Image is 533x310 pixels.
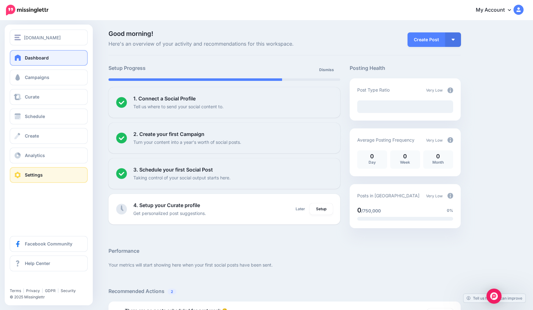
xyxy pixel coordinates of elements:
p: Post Type Ratio [357,86,390,93]
h5: Posting Health [350,64,461,72]
iframe: Twitter Follow Button [10,279,58,285]
p: 0 [426,154,450,159]
li: © 2025 Missinglettr [10,294,92,300]
p: 0 [393,154,417,159]
a: Campaigns [10,70,88,85]
span: Settings [25,172,43,178]
span: Dashboard [25,55,49,60]
span: Schedule [25,114,45,119]
span: Month [432,160,444,165]
a: Terms [10,288,21,293]
img: info-circle-grey.png [447,193,453,199]
span: Good morning! [108,30,153,37]
span: /750,000 [361,208,381,213]
span: Create [25,133,39,138]
b: 1. Connect a Social Profile [133,95,196,102]
span: Very Low [426,194,443,198]
p: Average Posting Frequency [357,136,414,144]
img: arrow-down-white.png [452,39,455,41]
h5: Recommended Actions [108,287,461,295]
img: Missinglettr [6,5,48,15]
a: Tell us how we can improve [464,294,525,302]
a: Settings [10,167,88,183]
span: Analytics [25,153,45,158]
span: Curate [25,94,39,99]
a: Dashboard [10,50,88,66]
h5: Performance [108,247,461,255]
b: 4. Setup your Curate profile [133,202,200,208]
a: Create Post [408,32,445,47]
a: Facebook Community [10,236,88,252]
b: 3. Schedule your first Social Post [133,166,213,173]
a: Analytics [10,148,88,163]
img: info-circle-grey.png [447,87,453,93]
a: Create [10,128,88,144]
p: Posts in [GEOGRAPHIC_DATA] [357,192,419,199]
a: Schedule [10,109,88,124]
img: menu.png [14,35,21,40]
img: checked-circle.png [116,132,127,144]
img: info-circle-grey.png [447,137,453,143]
span: Here's an overview of your activity and recommendations for this workspace. [108,40,340,48]
a: Help Center [10,256,88,271]
div: Open Intercom Messenger [486,289,502,304]
span: Day [369,160,376,165]
p: Tell us where to send your social content to. [133,103,224,110]
img: checked-circle.png [116,97,127,108]
span: Very Low [426,88,443,93]
span: Very Low [426,138,443,143]
h5: Setup Progress [108,64,224,72]
img: checked-circle.png [116,168,127,179]
p: Get personalized post suggestions. [133,210,206,217]
span: [DOMAIN_NAME] [24,34,61,41]
span: Help Center [25,261,50,266]
span: 0% [447,207,453,214]
span: | [23,288,24,293]
a: GDPR [45,288,56,293]
a: Security [61,288,76,293]
span: Facebook Community [25,241,72,246]
p: Your metrics will start showing here when your first social posts have been sent. [108,261,461,268]
a: Setup [310,203,333,215]
span: 2 [168,289,176,295]
p: 0 [360,154,384,159]
span: | [58,288,59,293]
img: clock-grey.png [116,204,127,215]
a: Privacy [26,288,40,293]
span: Week [400,160,410,165]
a: Dismiss [315,64,338,76]
span: | [42,288,43,293]
button: [DOMAIN_NAME] [10,30,88,45]
span: Campaigns [25,75,49,80]
p: Taking control of your social output starts here. [133,174,230,181]
a: Curate [10,89,88,105]
a: Later [292,203,309,215]
a: My Account [469,3,524,18]
b: 2. Create your first Campaign [133,131,204,137]
span: 0 [357,206,361,214]
p: Turn your content into a year's worth of social posts. [133,138,241,146]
